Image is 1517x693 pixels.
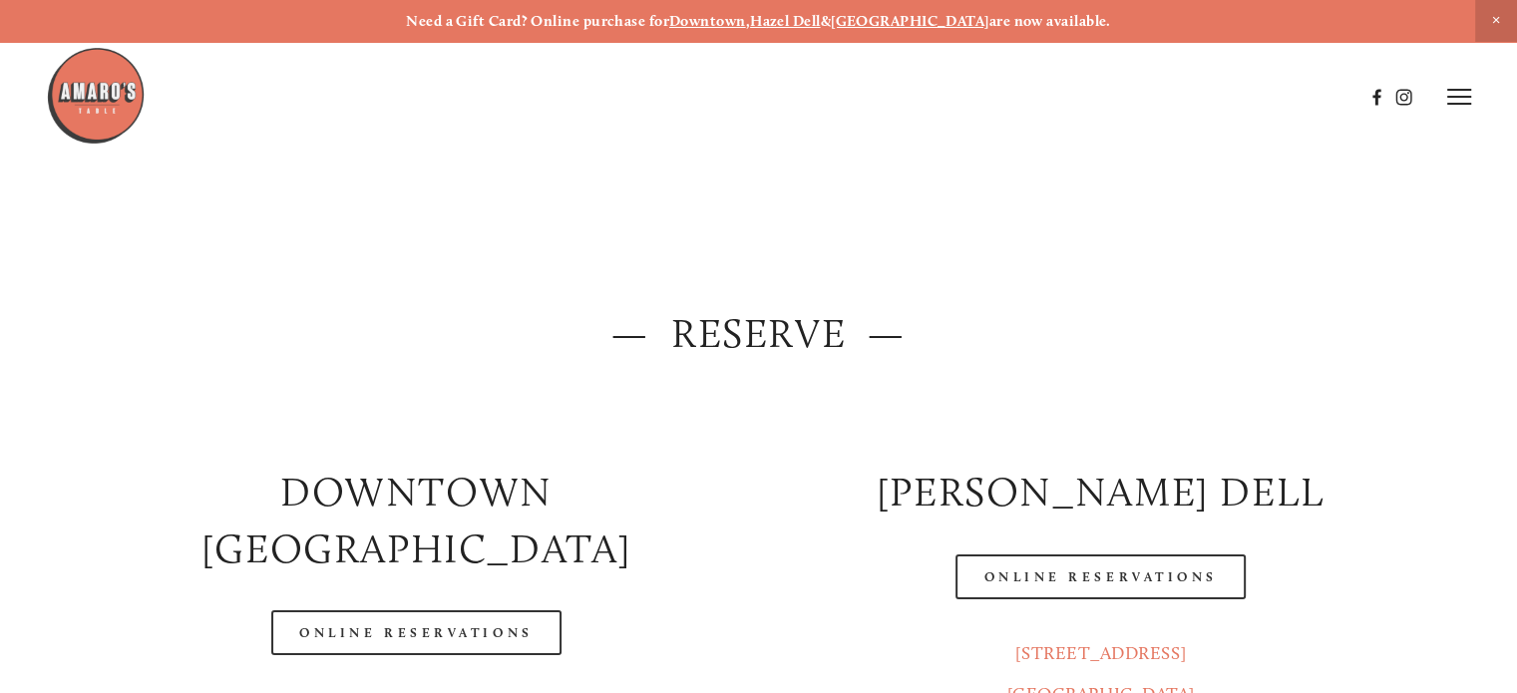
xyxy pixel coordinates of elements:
strong: & [821,12,831,30]
a: Downtown [669,12,746,30]
h2: — Reserve — [91,305,1426,362]
strong: Need a Gift Card? Online purchase for [406,12,669,30]
a: [GEOGRAPHIC_DATA] [831,12,989,30]
img: Amaro's Table [46,46,146,146]
a: [STREET_ADDRESS] [1015,642,1186,664]
strong: are now available. [989,12,1111,30]
strong: , [746,12,750,30]
h2: [PERSON_NAME] DELL [776,464,1426,520]
a: Online Reservations [271,610,561,655]
a: Hazel Dell [750,12,821,30]
a: Online Reservations [955,554,1245,599]
h2: Downtown [GEOGRAPHIC_DATA] [91,464,741,576]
